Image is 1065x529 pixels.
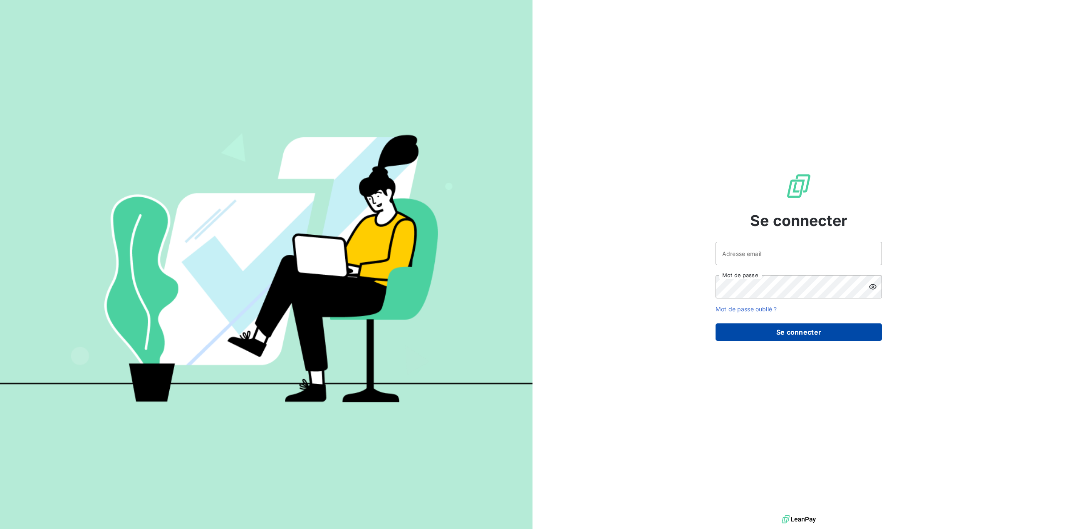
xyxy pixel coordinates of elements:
[782,513,816,526] img: logo
[785,173,812,199] img: Logo LeanPay
[716,305,777,313] a: Mot de passe oublié ?
[750,209,847,232] span: Se connecter
[716,323,882,341] button: Se connecter
[716,242,882,265] input: placeholder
